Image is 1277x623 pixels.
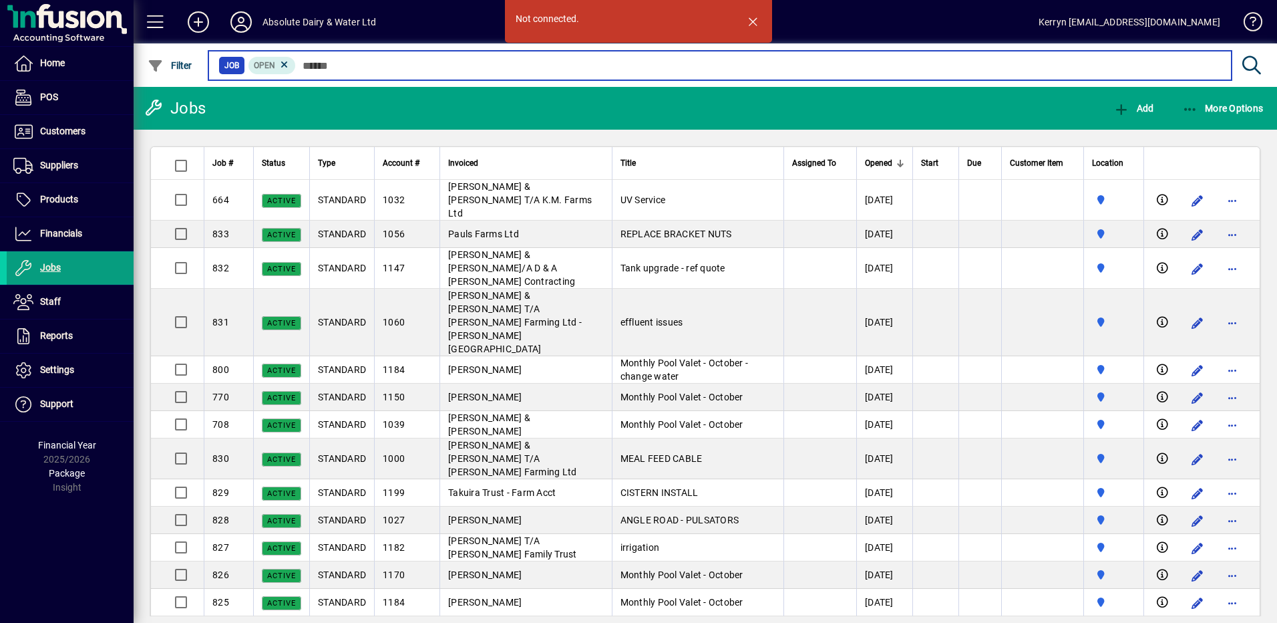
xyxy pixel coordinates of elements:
span: Opened [865,156,892,170]
span: Due [967,156,981,170]
span: Monthly Pool Valet - October [620,597,743,608]
span: Customer Item [1010,156,1063,170]
button: More options [1222,224,1243,245]
button: Edit [1187,387,1208,408]
span: 1147 [383,263,405,273]
span: STANDARD [318,515,366,525]
span: Active [267,265,296,273]
span: Active [267,489,296,498]
span: ANGLE ROAD - PULSATORS [620,515,739,525]
td: [DATE] [856,507,912,534]
span: STANDARD [318,317,366,328]
button: Edit [1187,449,1208,470]
a: Settings [7,354,134,387]
span: Monthly Pool Valet - October [620,392,743,402]
span: [PERSON_NAME] & [PERSON_NAME]/A D & A [PERSON_NAME] Contracting [448,249,575,287]
span: 825 [212,597,229,608]
td: [DATE] [856,589,912,616]
td: [DATE] [856,439,912,479]
span: 833 [212,229,229,239]
span: Open [254,61,275,70]
span: [PERSON_NAME] [448,515,522,525]
span: irrigation [620,542,660,553]
span: Suppliers [40,160,78,170]
div: Account # [383,156,431,170]
span: Matata Road [1092,513,1135,527]
span: 832 [212,263,229,273]
span: 1032 [383,195,405,205]
span: Matata Road [1092,595,1135,610]
div: Due [967,156,993,170]
button: Add [1110,96,1157,120]
span: 770 [212,392,229,402]
span: MEAL FEED CABLE [620,453,703,464]
button: Profile [220,10,262,34]
td: [DATE] [856,384,912,411]
span: Account # [383,156,419,170]
button: More options [1222,565,1243,586]
span: Matata Road [1092,227,1135,241]
span: effluent issues [620,317,683,328]
td: [DATE] [856,289,912,356]
span: [PERSON_NAME] & [PERSON_NAME] T/A K.M. Farms Ltd [448,181,592,219]
button: More options [1222,360,1243,381]
a: Staff [7,285,134,319]
span: Jobs [40,262,61,273]
span: STANDARD [318,570,366,580]
span: Matata Road [1092,568,1135,582]
td: [DATE] [856,411,912,439]
span: UV Service [620,195,666,205]
a: Products [7,183,134,217]
span: 828 [212,515,229,525]
button: Filter [144,53,196,78]
span: Monthly Pool Valet - October [620,570,743,580]
button: More options [1222,258,1243,279]
span: [PERSON_NAME] & [PERSON_NAME] T/A [PERSON_NAME] Farming Ltd - [PERSON_NAME][GEOGRAPHIC_DATA] [448,290,582,354]
span: STANDARD [318,229,366,239]
span: 830 [212,453,229,464]
a: Financials [7,217,134,251]
span: [PERSON_NAME] [448,597,522,608]
span: Active [267,455,296,464]
span: Home [40,57,65,68]
div: Opened [865,156,904,170]
a: POS [7,81,134,114]
mat-chip: Open Status: Open [248,57,296,74]
td: [DATE] [856,180,912,221]
div: Start [921,156,950,170]
span: CISTERN INSTALL [620,487,699,498]
span: 829 [212,487,229,498]
span: Filter [148,60,192,71]
span: Active [267,394,296,402]
span: Package [49,468,85,479]
button: Edit [1187,258,1208,279]
button: Add [177,10,220,34]
div: Jobs [144,98,206,119]
button: More options [1222,592,1243,614]
button: Edit [1187,414,1208,436]
a: Knowledge Base [1234,3,1260,46]
div: Assigned To [792,156,848,170]
span: Staff [40,296,61,307]
a: Support [7,388,134,421]
span: Active [267,599,296,608]
span: 1184 [383,597,405,608]
button: Edit [1187,360,1208,381]
button: More options [1222,537,1243,559]
span: 1170 [383,570,405,580]
span: 1056 [383,229,405,239]
span: More Options [1182,103,1264,114]
span: Matata Road [1092,362,1135,377]
td: [DATE] [856,562,912,589]
span: Active [267,231,296,239]
button: Edit [1187,565,1208,586]
a: Suppliers [7,149,134,182]
span: 1150 [383,392,405,402]
button: Edit [1187,483,1208,504]
span: Matata Road [1092,390,1135,404]
button: Edit [1187,190,1208,211]
span: Active [267,366,296,375]
span: Financials [40,228,82,239]
span: Matata Road [1092,193,1135,207]
span: Monthly Pool Valet - October [620,419,743,430]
